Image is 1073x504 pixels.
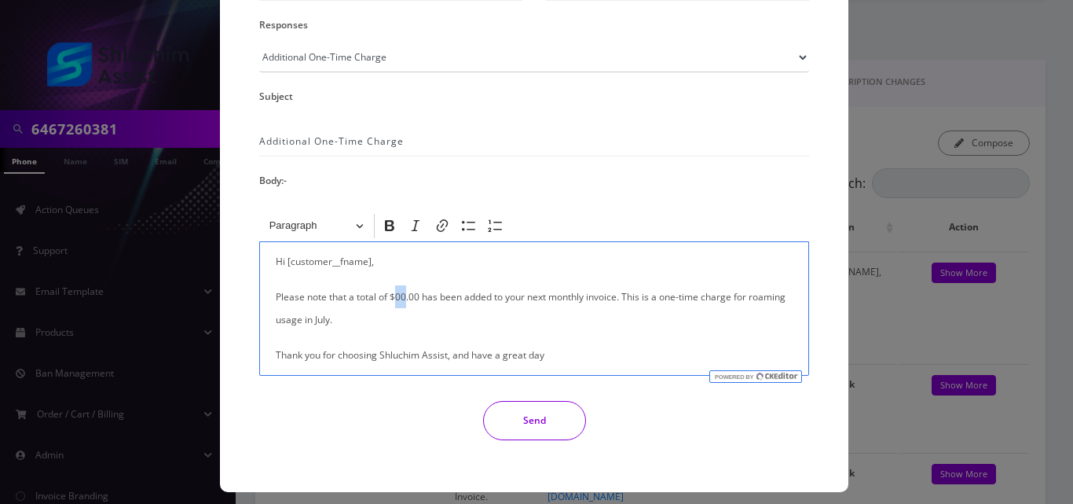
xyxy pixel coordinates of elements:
[483,401,586,440] button: Send
[262,214,371,238] button: Paragraph, Heading
[276,285,793,331] p: Please note that a total of $00.00 has been added to your next monthly invoice. This is a one-tim...
[259,211,809,241] div: Editor toolbar
[259,241,809,377] div: Editor editing area: main. Press Alt+0 for help.
[713,373,753,381] span: Powered by
[259,127,809,156] input: Subject
[276,344,793,366] p: Thank you for choosing Shluchim Assist, and have a great day
[276,250,793,273] p: Hi [customer__fname],
[259,169,287,192] label: Body:-
[259,13,308,36] label: Responses
[269,216,351,235] span: Paragraph
[259,85,293,108] label: Subject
